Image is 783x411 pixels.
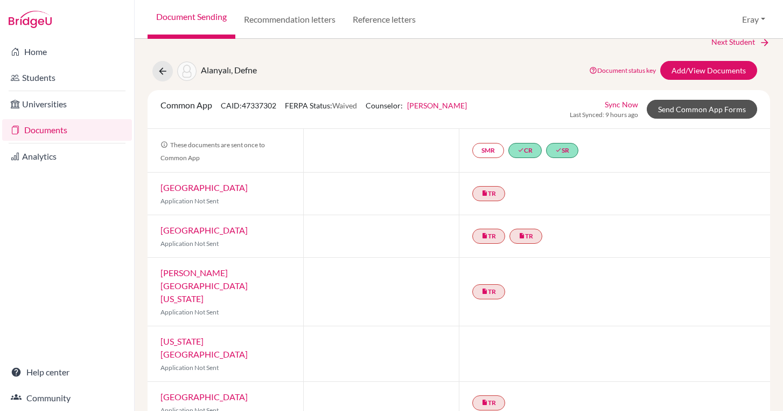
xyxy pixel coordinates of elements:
i: done [555,147,562,153]
a: Home [2,41,132,63]
span: Common App [160,100,212,110]
a: [PERSON_NAME][GEOGRAPHIC_DATA][US_STATE] [160,268,248,304]
a: insert_drive_fileTR [472,284,505,299]
span: Application Not Sent [160,197,219,205]
span: Waived [332,101,357,110]
a: Community [2,387,132,409]
a: Add/View Documents [660,61,757,80]
span: Last Synced: 9 hours ago [570,110,638,120]
a: Analytics [2,146,132,167]
a: [PERSON_NAME] [407,101,467,110]
a: doneSR [546,143,578,158]
i: insert_drive_file [481,190,488,196]
span: FERPA Status: [285,101,357,110]
i: insert_drive_file [519,232,525,239]
a: Help center [2,361,132,383]
a: SMR [472,143,504,158]
img: Bridge-U [9,11,52,28]
span: CAID: 47337302 [221,101,276,110]
i: insert_drive_file [481,399,488,406]
a: insert_drive_fileTR [509,229,542,244]
a: doneCR [508,143,542,158]
a: [GEOGRAPHIC_DATA] [160,392,248,402]
a: Students [2,67,132,88]
button: Eray [737,9,770,30]
span: Application Not Sent [160,239,219,248]
i: insert_drive_file [481,232,488,239]
a: Universities [2,93,132,115]
a: Sync Now [605,99,638,110]
a: [US_STATE][GEOGRAPHIC_DATA] [160,336,248,359]
a: Documents [2,119,132,141]
i: done [518,147,524,153]
i: insert_drive_file [481,288,488,294]
a: Next Student [711,36,770,48]
a: [GEOGRAPHIC_DATA] [160,182,248,193]
a: [GEOGRAPHIC_DATA] [160,225,248,235]
span: Application Not Sent [160,364,219,372]
a: insert_drive_fileTR [472,395,505,410]
a: insert_drive_fileTR [472,229,505,244]
span: Alanyalı, Defne [201,65,257,75]
a: Send Common App Forms [647,100,757,119]
a: Document status key [589,66,656,74]
span: Application Not Sent [160,308,219,316]
span: These documents are sent once to Common App [160,141,265,162]
span: Counselor: [366,101,467,110]
a: insert_drive_fileTR [472,186,505,201]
